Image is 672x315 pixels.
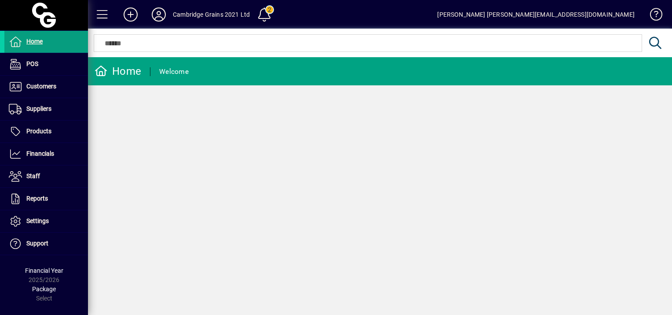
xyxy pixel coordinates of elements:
[26,105,51,112] span: Suppliers
[4,165,88,187] a: Staff
[26,60,38,67] span: POS
[26,195,48,202] span: Reports
[159,65,189,79] div: Welcome
[26,150,54,157] span: Financials
[26,172,40,179] span: Staff
[95,64,141,78] div: Home
[4,76,88,98] a: Customers
[4,188,88,210] a: Reports
[26,38,43,45] span: Home
[437,7,635,22] div: [PERSON_NAME] [PERSON_NAME][EMAIL_ADDRESS][DOMAIN_NAME]
[643,2,661,30] a: Knowledge Base
[4,121,88,143] a: Products
[117,7,145,22] button: Add
[4,210,88,232] a: Settings
[4,233,88,255] a: Support
[26,128,51,135] span: Products
[26,83,56,90] span: Customers
[4,53,88,75] a: POS
[173,7,250,22] div: Cambridge Grains 2021 Ltd
[4,98,88,120] a: Suppliers
[145,7,173,22] button: Profile
[4,143,88,165] a: Financials
[25,267,63,274] span: Financial Year
[32,286,56,293] span: Package
[26,240,48,247] span: Support
[26,217,49,224] span: Settings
